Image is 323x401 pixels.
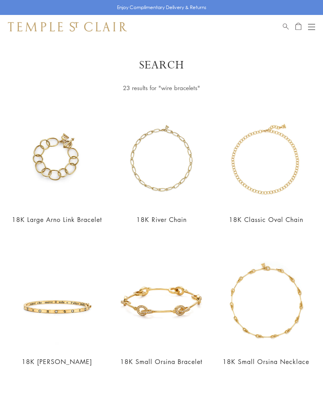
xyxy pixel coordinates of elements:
button: Open navigation [308,22,315,31]
img: N88865-OV18 [219,112,314,207]
h1: Search [20,58,303,72]
a: Search [283,22,289,31]
img: Temple St. Clair [8,22,127,31]
a: 18K Classic Oval Chain [229,215,303,224]
iframe: Gorgias live chat messenger [284,364,315,393]
img: 18K Large Arno Link Bracelet [9,112,104,207]
a: 18K Small Orsina Necklace [223,357,309,366]
img: B71825-ASTRIDSM [9,255,104,349]
img: 18K Small Orsina Necklace [219,255,314,349]
a: 18K Small Orsina Bracelet [120,357,202,366]
a: 18K [PERSON_NAME] [22,357,92,366]
a: Open Shopping Bag [295,22,301,31]
img: 18K Small Orsina Bracelet [114,255,209,349]
img: N88891-RIVER18 [114,112,209,207]
a: 18K River Chain [136,215,187,224]
p: Enjoy Complimentary Delivery & Returns [117,4,206,11]
div: 23 results for "wire bracelets" [57,83,266,93]
a: 18K Large Arno Link Bracelet [12,215,102,224]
